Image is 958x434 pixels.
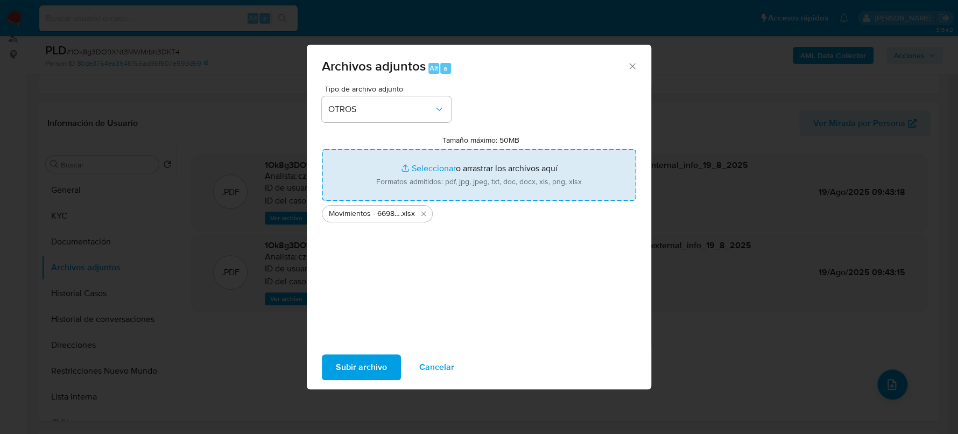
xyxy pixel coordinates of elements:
span: Movimientos - 66989466 [329,208,400,219]
span: a [443,63,447,73]
ul: Archivos seleccionados [322,201,636,222]
span: Cancelar [419,355,454,379]
button: OTROS [322,96,451,122]
span: Archivos adjuntos [322,57,426,75]
button: Eliminar Movimientos - 66989466.xlsx [417,207,430,220]
span: Alt [429,63,438,73]
span: Subir archivo [336,355,387,379]
span: Tipo de archivo adjunto [325,85,454,93]
span: .xlsx [400,208,415,219]
button: Subir archivo [322,354,401,380]
button: Cancelar [405,354,468,380]
button: Cerrar [627,61,637,71]
span: OTROS [328,104,434,115]
label: Tamaño máximo: 50MB [442,135,519,145]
